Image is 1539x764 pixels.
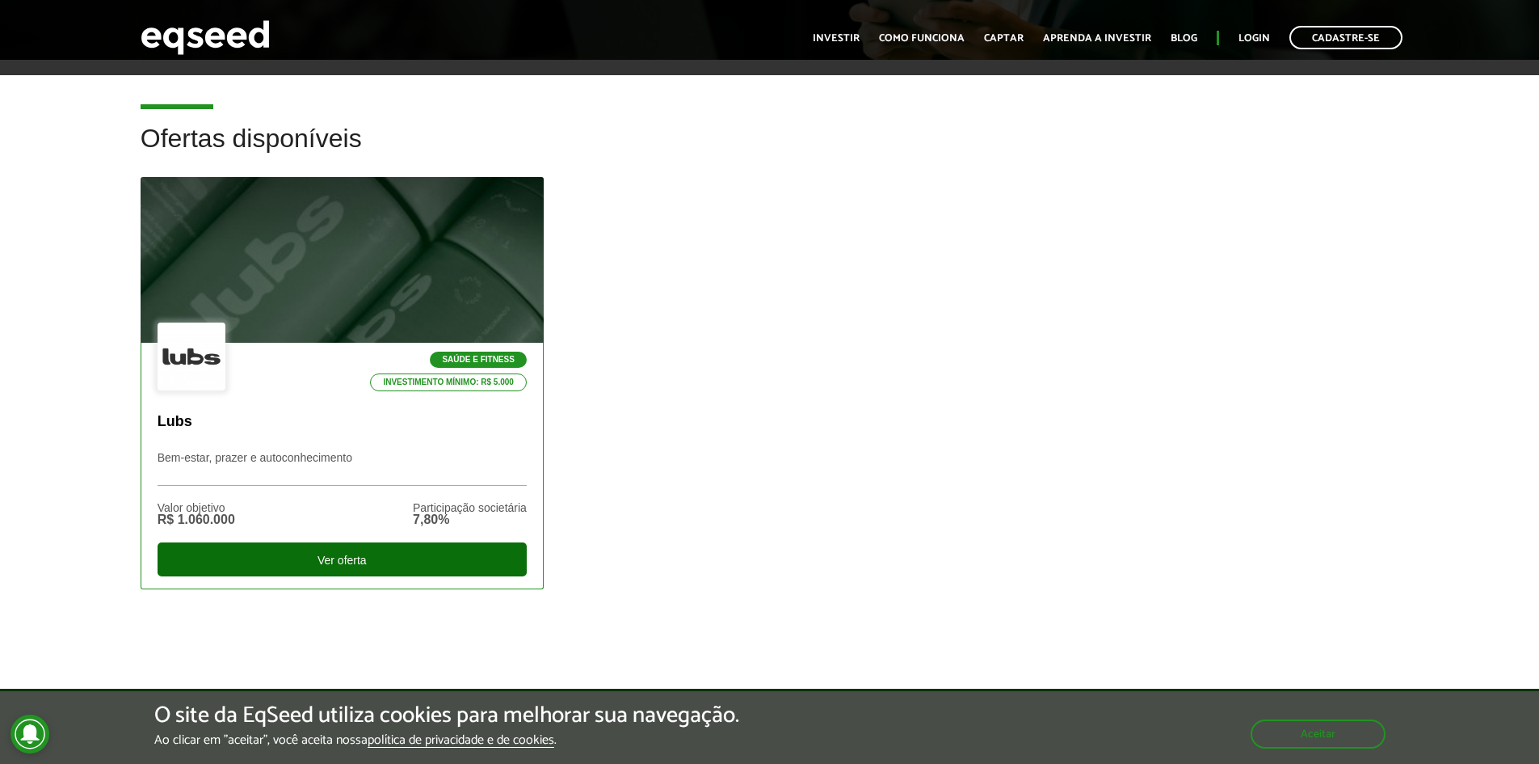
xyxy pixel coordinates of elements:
h5: O site da EqSeed utiliza cookies para melhorar sua navegação. [154,703,739,728]
p: Bem-estar, prazer e autoconhecimento [158,451,527,486]
a: política de privacidade e de cookies [368,734,554,748]
div: Participação societária [413,502,527,513]
a: Cadastre-se [1289,26,1402,49]
a: Como funciona [879,33,965,44]
div: Ver oferta [158,542,527,576]
p: Lubs [158,413,527,431]
button: Aceitar [1251,720,1386,749]
a: Captar [984,33,1024,44]
div: Valor objetivo [158,502,235,513]
h2: Ofertas disponíveis [141,125,1399,177]
a: Login [1238,33,1270,44]
p: Investimento mínimo: R$ 5.000 [370,374,527,391]
img: EqSeed [141,16,270,59]
div: 7,80% [413,513,527,526]
p: Saúde e Fitness [430,352,526,368]
p: Ao clicar em "aceitar", você aceita nossa . [154,732,739,748]
a: Investir [813,33,860,44]
a: Saúde e Fitness Investimento mínimo: R$ 5.000 Lubs Bem-estar, prazer e autoconhecimento Valor obj... [141,177,544,589]
a: Blog [1171,33,1197,44]
div: R$ 1.060.000 [158,513,235,526]
a: Aprenda a investir [1043,33,1151,44]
